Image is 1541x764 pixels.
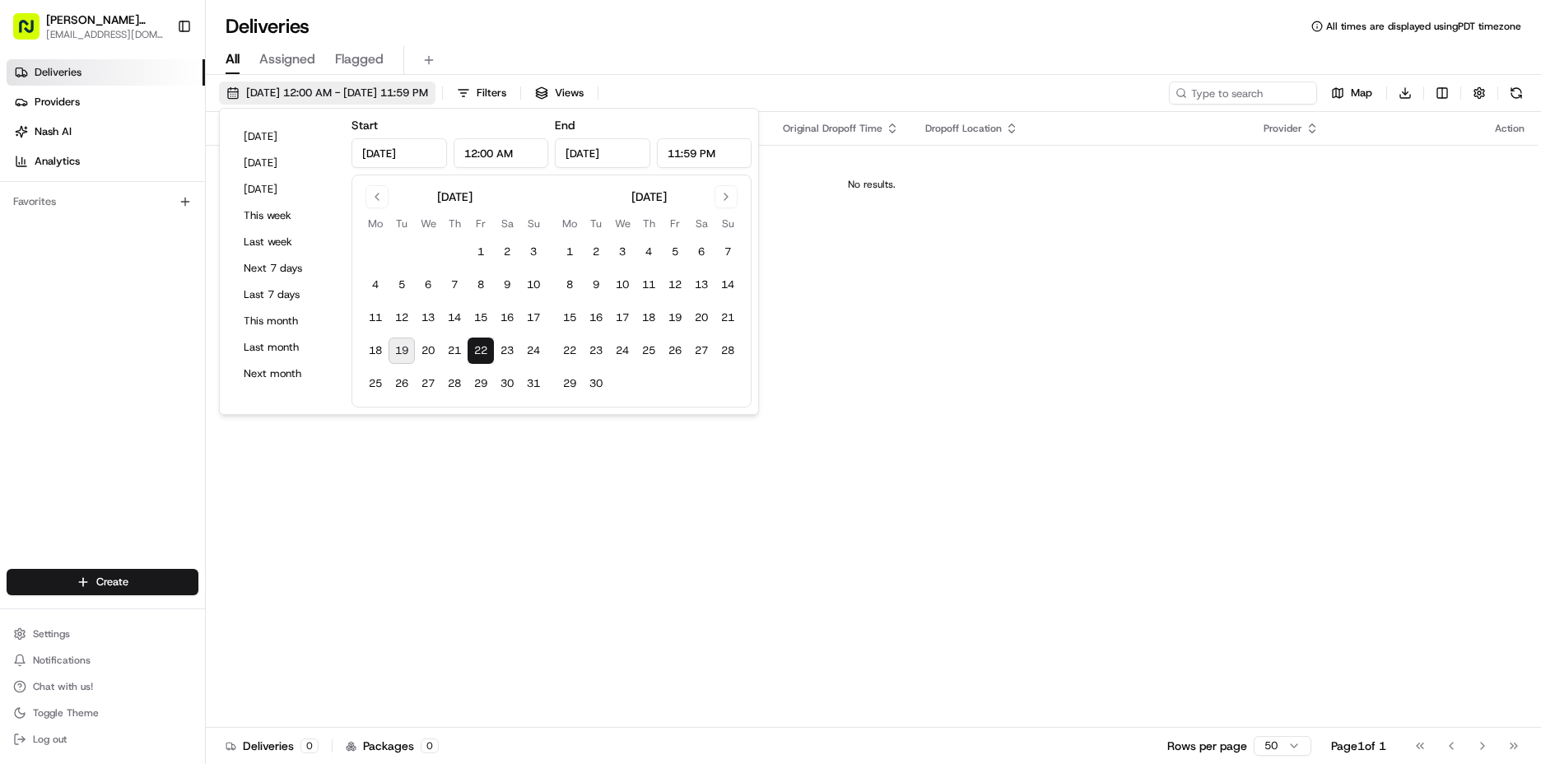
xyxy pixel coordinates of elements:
button: Toggle Theme [7,701,198,724]
button: Next 7 days [236,257,335,280]
button: Log out [7,728,198,751]
span: [DATE] [188,255,221,268]
span: Flagged [335,49,384,69]
button: 27 [415,370,441,397]
span: All [226,49,240,69]
span: [DATE] 12:00 AM - [DATE] 11:59 PM [246,86,428,100]
span: • [179,255,184,268]
th: Monday [556,215,583,232]
button: 5 [662,239,688,265]
button: 26 [662,338,688,364]
img: 8571987876998_91fb9ceb93ad5c398215_72.jpg [35,157,64,187]
button: 31 [520,370,547,397]
button: [DATE] [236,125,335,148]
button: [PERSON_NAME] Markets[EMAIL_ADDRESS][DOMAIN_NAME] [7,7,170,46]
button: Filters [449,82,514,105]
th: Friday [662,215,688,232]
button: 8 [468,272,494,298]
button: 23 [583,338,609,364]
button: Map [1324,82,1380,105]
th: Saturday [688,215,715,232]
th: Sunday [715,215,741,232]
a: Analytics [7,148,205,175]
span: Original Dropoff Time [783,122,882,135]
button: [DATE] [236,178,335,201]
span: Filters [477,86,506,100]
div: Start new chat [74,157,270,174]
button: 12 [662,272,688,298]
button: 14 [441,305,468,331]
input: Date [555,138,650,168]
button: Create [7,569,198,595]
label: End [555,118,575,133]
span: Views [555,86,584,100]
button: 21 [715,305,741,331]
button: 16 [494,305,520,331]
button: [PERSON_NAME] Markets [46,12,164,28]
button: [EMAIL_ADDRESS][DOMAIN_NAME] [46,28,164,41]
div: Favorites [7,189,198,215]
button: Last month [236,336,335,359]
th: Sunday [520,215,547,232]
img: 1736555255976-a54dd68f-1ca7-489b-9aae-adbdc363a1c4 [33,300,46,314]
button: 15 [556,305,583,331]
span: Map [1351,86,1372,100]
input: Type to search [1169,82,1317,105]
div: 0 [300,738,319,753]
button: 10 [609,272,635,298]
button: 3 [609,239,635,265]
button: 10 [520,272,547,298]
button: 5 [389,272,415,298]
div: No results. [212,178,1531,191]
span: Dropoff Location [925,122,1002,135]
div: 📗 [16,370,30,383]
span: Providers [35,95,80,109]
div: 💻 [139,370,152,383]
button: 7 [441,272,468,298]
a: Nash AI [7,119,205,145]
th: Wednesday [609,215,635,232]
span: Notifications [33,654,91,667]
p: Rows per page [1167,738,1247,754]
button: Settings [7,622,198,645]
button: Last 7 days [236,283,335,306]
a: 💻API Documentation [133,361,271,391]
button: 25 [635,338,662,364]
span: [PERSON_NAME] [51,300,133,313]
a: Deliveries [7,59,205,86]
span: All times are displayed using PDT timezone [1326,20,1521,33]
span: Chat with us! [33,680,93,693]
button: 22 [468,338,494,364]
th: Tuesday [583,215,609,232]
a: Powered byPylon [116,408,199,421]
div: 0 [421,738,439,753]
a: 📗Knowledge Base [10,361,133,391]
button: 14 [715,272,741,298]
button: 30 [494,370,520,397]
button: See all [255,211,300,231]
button: 13 [688,272,715,298]
button: 24 [520,338,547,364]
button: 13 [415,305,441,331]
button: 18 [362,338,389,364]
button: 1 [556,239,583,265]
label: Start [351,118,378,133]
div: We're available if you need us! [74,174,226,187]
button: 20 [415,338,441,364]
img: 1736555255976-a54dd68f-1ca7-489b-9aae-adbdc363a1c4 [33,256,46,269]
span: Analytics [35,154,80,169]
button: 7 [715,239,741,265]
button: 23 [494,338,520,364]
button: [DATE] [236,151,335,175]
span: Knowledge Base [33,368,126,384]
button: 28 [715,338,741,364]
button: 21 [441,338,468,364]
span: Wisdom [PERSON_NAME] [51,255,175,268]
span: Create [96,575,128,589]
img: 1736555255976-a54dd68f-1ca7-489b-9aae-adbdc363a1c4 [16,157,46,187]
button: Next month [236,362,335,385]
button: 16 [583,305,609,331]
button: 25 [362,370,389,397]
button: Notifications [7,649,198,672]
